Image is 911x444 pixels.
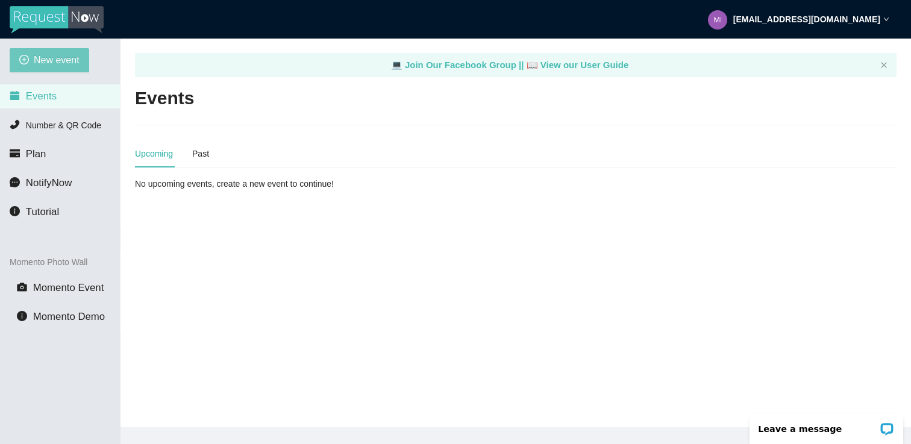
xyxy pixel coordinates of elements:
span: Plan [26,148,46,160]
button: plus-circleNew event [10,48,89,72]
span: message [10,177,20,187]
img: ff79fe8908a637fd15d01a5f075f681b [708,10,727,30]
a: laptop View our User Guide [527,60,629,70]
span: Tutorial [26,206,59,217]
span: laptop [527,60,538,70]
span: camera [17,282,27,292]
span: Momento Demo [33,311,105,322]
span: down [883,16,889,22]
img: RequestNow [10,6,104,34]
span: plus-circle [19,55,29,66]
a: laptop Join Our Facebook Group || [391,60,527,70]
div: Past [192,147,209,160]
div: Upcoming [135,147,173,160]
iframe: LiveChat chat widget [742,406,911,444]
span: credit-card [10,148,20,158]
div: No upcoming events, create a new event to continue! [135,177,383,190]
span: calendar [10,90,20,101]
span: Number & QR Code [26,120,101,130]
span: Events [26,90,57,102]
span: Momento Event [33,282,104,293]
span: info-circle [17,311,27,321]
span: phone [10,119,20,130]
span: info-circle [10,206,20,216]
button: close [880,61,888,69]
strong: [EMAIL_ADDRESS][DOMAIN_NAME] [733,14,880,24]
span: New event [34,52,80,67]
span: laptop [391,60,402,70]
span: NotifyNow [26,177,72,189]
h2: Events [135,86,194,111]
